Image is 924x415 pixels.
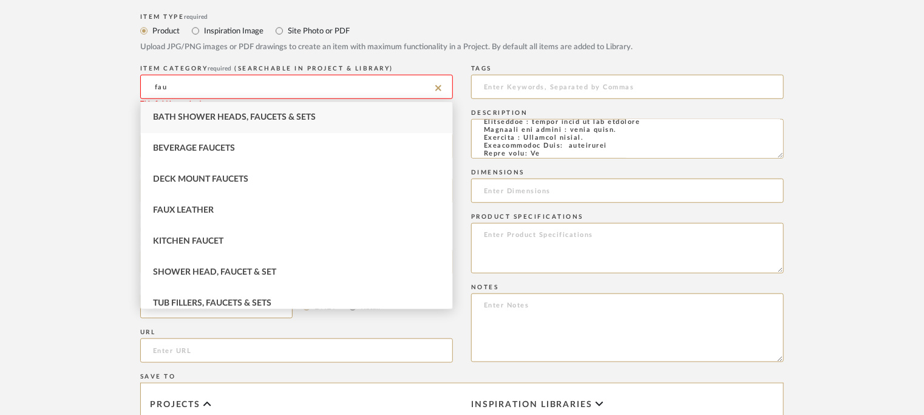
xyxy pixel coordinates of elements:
[208,66,232,72] span: required
[471,179,784,203] input: Enter Dimensions
[150,400,200,410] span: Projects
[471,75,784,99] input: Enter Keywords, Separated by Commas
[140,75,453,99] input: Type a category to search and select
[140,23,784,38] mat-radio-group: Select item type
[471,65,784,72] div: Tags
[153,175,248,183] span: Deck Mount Faucets
[151,24,180,38] label: Product
[140,329,453,336] div: URL
[471,400,593,410] span: Inspiration libraries
[153,144,235,153] span: Beverage Faucets
[140,373,784,380] div: Save To
[153,113,316,122] span: Bath Shower Heads, Faucets & Sets
[153,206,214,214] span: Faux Leather
[153,237,223,245] span: Kitchen Faucet
[203,24,263,38] label: Inspiration Image
[471,213,784,221] div: Product Specifications
[140,13,784,21] div: Item Type
[471,284,784,291] div: Notes
[140,41,784,53] div: Upload JPG/PNG images or PDF drawings to create an item with maximum functionality in a Project. ...
[185,14,208,20] span: required
[140,338,453,363] input: Enter URL
[153,268,276,276] span: Shower Head, Faucet & Set
[153,299,271,307] span: Tub Fillers, Faucets & Sets
[140,65,453,72] div: ITEM CATEGORY
[235,66,394,72] span: (Searchable in Project & Library)
[287,24,350,38] label: Site Photo or PDF
[471,169,784,176] div: Dimensions
[471,109,784,117] div: Description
